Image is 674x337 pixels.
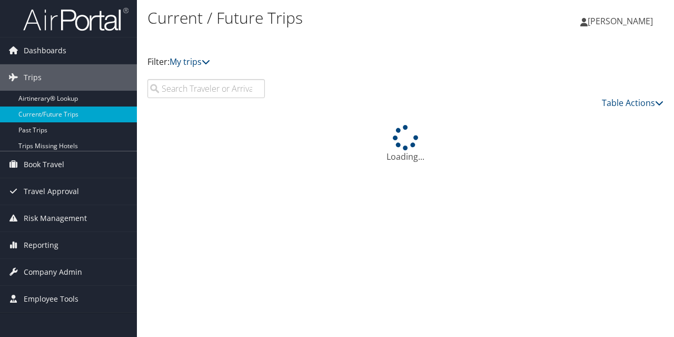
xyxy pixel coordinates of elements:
span: Trips [24,64,42,91]
span: Company Admin [24,259,82,285]
p: Filter: [147,55,491,69]
div: Loading... [147,125,663,163]
span: Book Travel [24,151,64,178]
span: Reporting [24,232,58,258]
a: [PERSON_NAME] [580,5,663,37]
span: Risk Management [24,205,87,232]
span: Employee Tools [24,286,78,312]
a: Table Actions [602,97,663,109]
h1: Current / Future Trips [147,7,491,29]
span: Travel Approval [24,178,79,205]
input: Search Traveler or Arrival City [147,79,265,98]
span: [PERSON_NAME] [588,15,653,27]
a: My trips [170,56,210,68]
span: Dashboards [24,37,66,64]
img: airportal-logo.png [23,7,128,32]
